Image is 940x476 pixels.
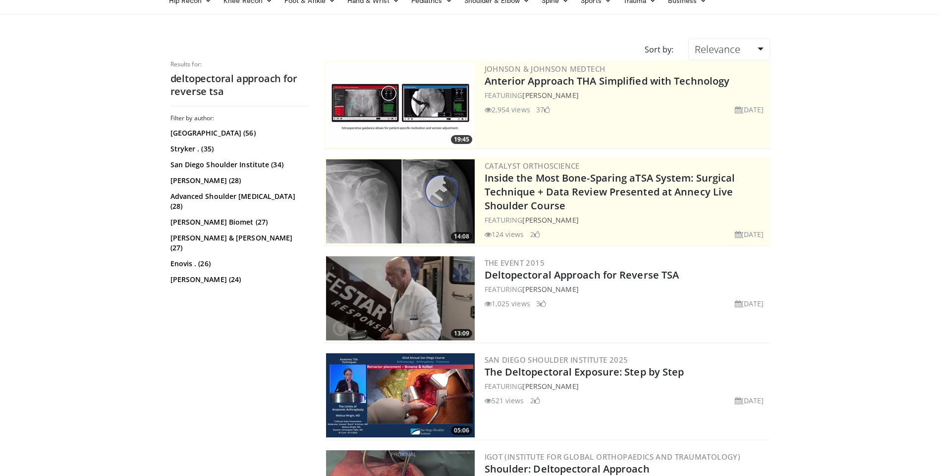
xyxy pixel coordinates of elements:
[326,256,475,340] img: ASqSTwfBDudlPt2X4xMDoxOjA4MTsiGN.300x170_q85_crop-smart_upscale.jpg
[485,381,768,391] div: FEATURING
[485,462,650,476] a: Shoulder: Deltopectoral Approach
[326,159,475,243] a: 14:08
[530,229,540,239] li: 2
[170,60,309,68] p: Results for:
[530,395,540,406] li: 2
[326,62,475,146] img: 06bb1c17-1231-4454-8f12-6191b0b3b81a.300x170_q85_crop-smart_upscale.jpg
[522,91,578,100] a: [PERSON_NAME]
[485,104,530,115] li: 2,954 views
[170,259,307,269] a: Enovis . (26)
[485,452,741,462] a: IGOT (Institute for Global Orthopaedics and Traumatology)
[485,161,580,171] a: Catalyst OrthoScience
[170,160,307,170] a: San Diego Shoulder Institute (34)
[485,258,545,268] a: The Event 2015
[485,171,735,212] a: Inside the Most Bone-Sparing aTSA System: Surgical Technique + Data Review Presented at Annecy Li...
[170,233,307,253] a: [PERSON_NAME] & [PERSON_NAME] (27)
[170,217,307,227] a: [PERSON_NAME] Biomet (27)
[170,275,307,285] a: [PERSON_NAME] (24)
[522,285,578,294] a: [PERSON_NAME]
[522,215,578,225] a: [PERSON_NAME]
[451,135,472,144] span: 19:45
[170,144,307,154] a: Stryker . (35)
[485,298,530,309] li: 1,025 views
[735,229,764,239] li: [DATE]
[170,72,309,98] h2: deltopectoral approach for reverse tsa
[485,90,768,100] div: FEATURING
[326,353,475,437] a: 05:06
[451,232,472,241] span: 14:08
[451,426,472,435] span: 05:06
[170,176,307,186] a: [PERSON_NAME] (28)
[170,128,307,138] a: [GEOGRAPHIC_DATA] (56)
[326,256,475,340] a: 13:09
[485,395,524,406] li: 521 views
[735,104,764,115] li: [DATE]
[688,39,770,60] a: Relevance
[326,159,475,243] img: 9f15458b-d013-4cfd-976d-a83a3859932f.300x170_q85_crop-smart_upscale.jpg
[735,395,764,406] li: [DATE]
[326,62,475,146] a: 19:45
[485,284,768,294] div: FEATURING
[485,229,524,239] li: 124 views
[485,74,730,88] a: Anterior Approach THA Simplified with Technology
[485,215,768,225] div: FEATURING
[536,298,546,309] li: 3
[485,64,606,74] a: Johnson & Johnson MedTech
[536,104,550,115] li: 37
[485,268,679,282] a: Deltopectoral Approach for Reverse TSA
[170,114,309,122] h3: Filter by author:
[637,39,681,60] div: Sort by:
[326,353,475,437] img: 07236c1f-99bd-4bfb-8c12-a7a92069096d.300x170_q85_crop-smart_upscale.jpg
[485,365,684,379] a: The Deltopectoral Exposure: Step by Step
[695,43,740,56] span: Relevance
[735,298,764,309] li: [DATE]
[451,329,472,338] span: 13:09
[170,191,307,211] a: Advanced Shoulder [MEDICAL_DATA] (28)
[485,355,628,365] a: San Diego Shoulder Institute 2025
[522,381,578,391] a: [PERSON_NAME]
